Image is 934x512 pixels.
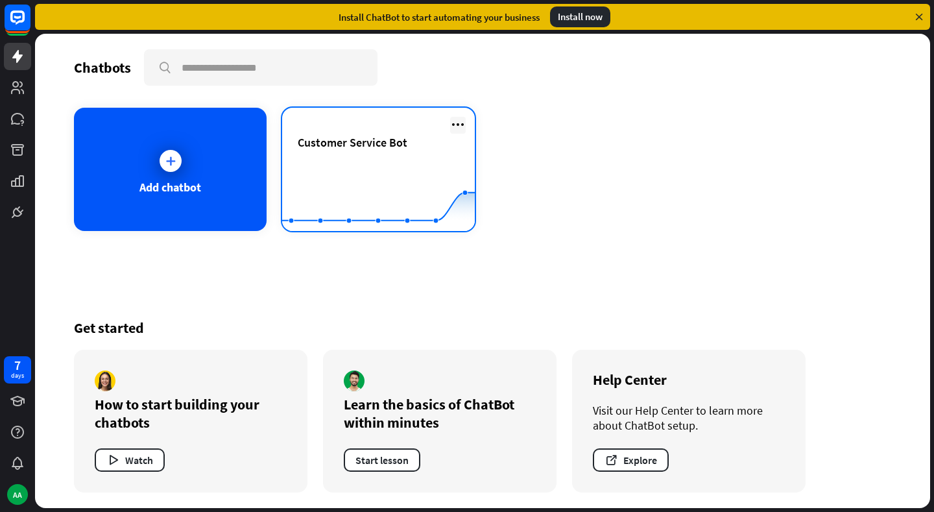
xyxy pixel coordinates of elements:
[593,371,785,389] div: Help Center
[550,6,610,27] div: Install now
[339,11,540,23] div: Install ChatBot to start automating your business
[139,180,201,195] div: Add chatbot
[74,58,131,77] div: Chatbots
[344,395,536,432] div: Learn the basics of ChatBot within minutes
[95,448,165,472] button: Watch
[74,319,891,337] div: Get started
[344,371,365,391] img: author
[344,448,420,472] button: Start lesson
[14,360,21,371] div: 7
[95,371,115,391] img: author
[7,484,28,505] div: AA
[10,5,49,44] button: Open LiveChat chat widget
[11,371,24,380] div: days
[593,403,785,433] div: Visit our Help Center to learn more about ChatBot setup.
[95,395,287,432] div: How to start building your chatbots
[298,135,407,150] span: Customer Service Bot
[593,448,669,472] button: Explore
[4,356,31,384] a: 7 days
